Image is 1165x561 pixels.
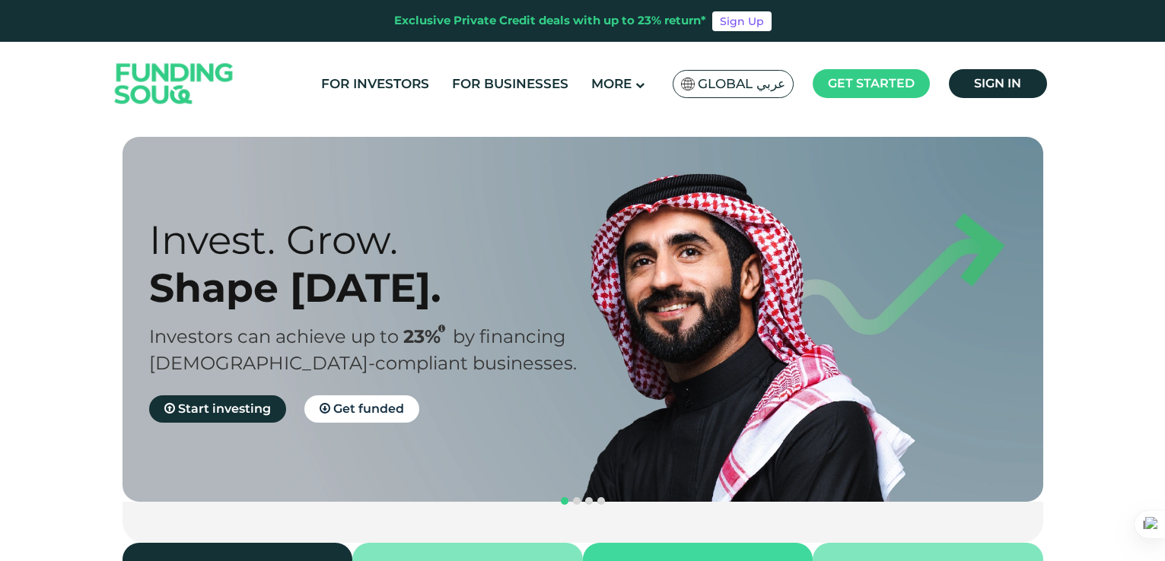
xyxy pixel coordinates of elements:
span: 23% [403,325,453,347]
a: Get funded [304,395,419,423]
img: SA Flag [681,78,695,90]
button: navigation [595,495,607,507]
button: navigation [583,495,595,507]
a: For Businesses [448,71,572,97]
img: Logo [100,46,249,122]
div: Exclusive Private Credit deals with up to 23% return* [394,12,706,30]
span: Start investing [178,401,271,416]
span: Investors can achieve up to [149,325,399,347]
span: Global عربي [698,75,785,93]
span: Get funded [333,401,404,416]
i: 23% IRR (expected) ~ 15% Net yield (expected) [438,325,445,333]
button: navigation [571,495,583,507]
span: More [591,76,632,91]
div: Invest. Grow. [149,216,610,264]
div: Shape [DATE]. [149,264,610,312]
a: For Investors [317,71,433,97]
a: Sign Up [712,11,772,31]
a: Start investing [149,395,286,423]
a: Sign in [949,69,1047,98]
button: navigation [559,495,571,507]
span: Get started [828,76,915,90]
span: Sign in [974,76,1021,90]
